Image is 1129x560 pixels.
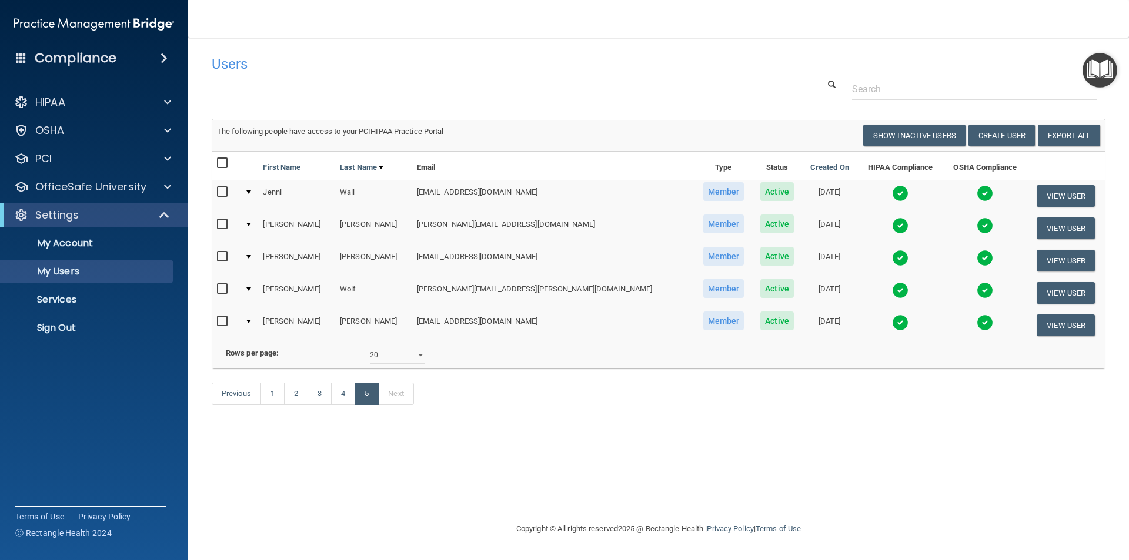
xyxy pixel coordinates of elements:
[801,244,857,277] td: [DATE]
[703,214,744,233] span: Member
[263,160,300,175] a: First Name
[760,214,794,233] span: Active
[8,237,168,249] p: My Account
[753,152,802,180] th: Status
[335,180,412,212] td: Wall
[14,123,171,138] a: OSHA
[977,314,993,331] img: tick.e7d51cea.svg
[801,309,857,341] td: [DATE]
[943,152,1027,180] th: OSHA Compliance
[703,247,744,266] span: Member
[8,322,168,334] p: Sign Out
[801,180,857,212] td: [DATE]
[760,247,794,266] span: Active
[1037,314,1095,336] button: View User
[335,244,412,277] td: [PERSON_NAME]
[444,510,873,548] div: Copyright © All rights reserved 2025 @ Rectangle Health | |
[258,212,335,244] td: [PERSON_NAME]
[892,250,908,266] img: tick.e7d51cea.svg
[335,212,412,244] td: [PERSON_NAME]
[694,152,753,180] th: Type
[308,383,332,405] a: 3
[801,212,857,244] td: [DATE]
[8,266,168,277] p: My Users
[852,78,1097,100] input: Search
[355,383,379,405] a: 5
[760,182,794,201] span: Active
[212,383,261,405] a: Previous
[14,12,174,36] img: PMB logo
[15,511,64,522] a: Terms of Use
[412,180,694,212] td: [EMAIL_ADDRESS][DOMAIN_NAME]
[258,309,335,341] td: [PERSON_NAME]
[14,180,171,194] a: OfficeSafe University
[217,127,444,136] span: The following people have access to your PCIHIPAA Practice Portal
[412,309,694,341] td: [EMAIL_ADDRESS][DOMAIN_NAME]
[977,250,993,266] img: tick.e7d51cea.svg
[258,244,335,277] td: [PERSON_NAME]
[412,152,694,180] th: Email
[412,244,694,277] td: [EMAIL_ADDRESS][DOMAIN_NAME]
[1037,282,1095,304] button: View User
[14,208,171,222] a: Settings
[35,123,65,138] p: OSHA
[258,277,335,309] td: [PERSON_NAME]
[1083,53,1117,88] button: Open Resource Center
[857,152,943,180] th: HIPAA Compliance
[78,511,131,522] a: Privacy Policy
[35,95,65,109] p: HIPAA
[801,277,857,309] td: [DATE]
[892,282,908,299] img: tick.e7d51cea.svg
[14,152,171,166] a: PCI
[35,50,116,66] h4: Compliance
[284,383,308,405] a: 2
[8,294,168,306] p: Services
[212,56,726,72] h4: Users
[703,182,744,201] span: Member
[707,524,753,533] a: Privacy Policy
[1037,217,1095,239] button: View User
[892,185,908,202] img: tick.e7d51cea.svg
[977,217,993,234] img: tick.e7d51cea.svg
[412,212,694,244] td: [PERSON_NAME][EMAIL_ADDRESS][DOMAIN_NAME]
[335,309,412,341] td: [PERSON_NAME]
[412,277,694,309] td: [PERSON_NAME][EMAIL_ADDRESS][PERSON_NAME][DOMAIN_NAME]
[977,282,993,299] img: tick.e7d51cea.svg
[14,95,171,109] a: HIPAA
[703,279,744,298] span: Member
[892,314,908,331] img: tick.e7d51cea.svg
[378,383,413,405] a: Next
[35,208,79,222] p: Settings
[968,125,1035,146] button: Create User
[260,383,285,405] a: 1
[760,311,794,330] span: Active
[760,279,794,298] span: Active
[1038,125,1100,146] a: Export All
[810,160,849,175] a: Created On
[1037,250,1095,271] button: View User
[892,217,908,234] img: tick.e7d51cea.svg
[226,348,279,357] b: Rows per page:
[35,180,146,194] p: OfficeSafe University
[258,180,335,212] td: Jenni
[340,160,383,175] a: Last Name
[35,152,52,166] p: PCI
[331,383,355,405] a: 4
[703,311,744,330] span: Member
[1037,185,1095,207] button: View User
[335,277,412,309] td: Wolf
[863,125,966,146] button: Show Inactive Users
[977,185,993,202] img: tick.e7d51cea.svg
[15,527,112,539] span: Ⓒ Rectangle Health 2024
[756,524,801,533] a: Terms of Use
